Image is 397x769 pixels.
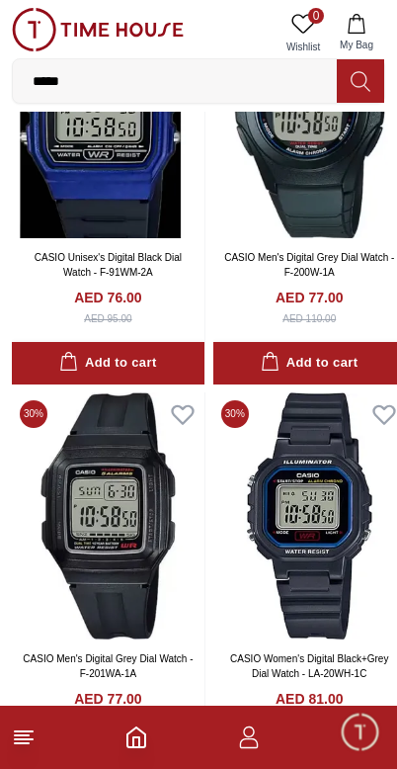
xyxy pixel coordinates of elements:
div: [PERSON_NAME] [15,588,397,609]
a: CASIO Men's Digital Grey Dial Watch - F-201WA-1A [23,653,193,679]
a: CASIO Unisex's Digital Black Dial Watch - F-91WM-2A [35,252,182,278]
img: Profile picture of Zoe [55,13,89,46]
button: My Bag [328,8,385,58]
em: Back [10,10,49,49]
h4: AED 77.00 [74,689,141,709]
a: Home [124,726,148,749]
span: 30 % [221,400,249,428]
div: AED 95.00 [84,311,131,326]
em: Minimize [348,10,387,49]
div: Chat Widget [339,711,382,754]
span: Wishlist [278,40,328,54]
h4: AED 76.00 [74,288,141,307]
img: ... [12,8,184,51]
h4: AED 81.00 [276,689,343,709]
a: CASIO Women's Digital Black+Grey Dial Watch - LA-20WH-1C [230,653,388,679]
h4: AED 77.00 [276,288,343,307]
span: 0 [308,8,324,24]
button: Add to cart [12,342,204,384]
a: CASIO Men's Digital Grey Dial Watch - F-200W-1A [224,252,394,278]
span: 30 % [20,400,47,428]
div: [PERSON_NAME] [100,21,280,40]
div: Add to cart [261,352,357,375]
a: 0Wishlist [278,8,328,58]
div: Add to cart [59,352,156,375]
img: CASIO Men's Digital Grey Dial Watch - F-201WA-1A [12,392,204,641]
div: AED 110.00 [282,311,336,326]
span: My Bag [332,38,381,52]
